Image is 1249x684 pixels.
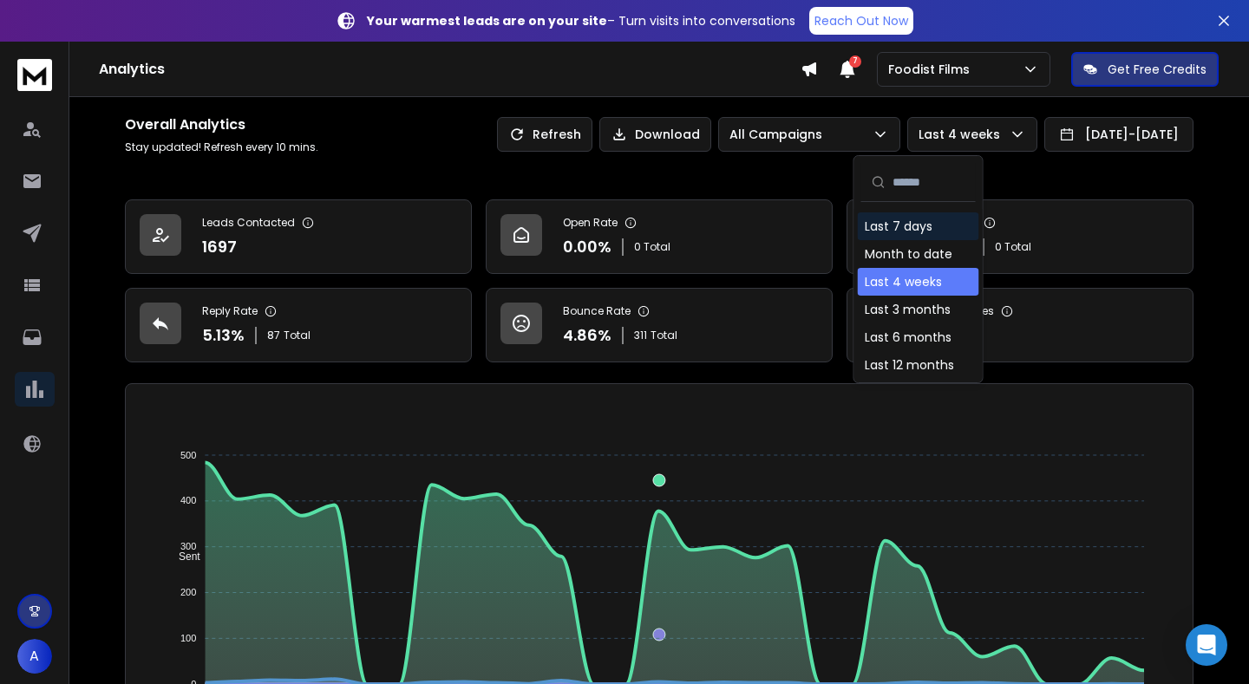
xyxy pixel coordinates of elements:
strong: Your warmest leads are on your site [367,12,607,29]
p: Bounce Rate [563,304,631,318]
tspan: 200 [180,587,196,597]
p: 0.00 % [563,235,611,259]
tspan: 400 [180,496,196,506]
a: Bounce Rate4.86%311Total [486,288,833,362]
div: Last 6 months [865,329,951,346]
p: Foodist Films [888,61,977,78]
div: Last 12 months [865,356,954,374]
p: 5.13 % [202,323,245,348]
tspan: 100 [180,633,196,643]
tspan: 300 [180,541,196,551]
button: A [17,639,52,674]
a: Reach Out Now [809,7,913,35]
button: [DATE]-[DATE] [1044,117,1193,152]
span: Total [284,329,311,342]
p: All Campaigns [729,126,829,143]
a: Reply Rate5.13%87Total [125,288,472,362]
div: Last 4 weeks [865,273,942,290]
button: Refresh [497,117,592,152]
span: Total [651,329,677,342]
div: Last 7 days [865,218,932,235]
button: Download [599,117,711,152]
p: Stay updated! Refresh every 10 mins. [125,140,318,154]
div: Month to date [865,245,952,263]
div: Open Intercom Messenger [1186,624,1227,666]
p: Reach Out Now [814,12,908,29]
a: Leads Contacted1697 [125,199,472,274]
p: – Turn visits into conversations [367,12,795,29]
span: Sent [166,550,200,563]
p: Refresh [533,126,581,143]
h1: Analytics [99,59,801,80]
span: 87 [267,329,280,342]
img: logo [17,59,52,91]
p: Last 4 weeks [919,126,1007,143]
a: Click Rate0.00%0 Total [847,199,1193,274]
tspan: 500 [180,450,196,460]
p: 0 Total [634,240,670,254]
p: Get Free Credits [1108,61,1206,78]
div: Last 3 months [865,301,951,318]
p: Reply Rate [202,304,258,318]
p: Download [635,126,700,143]
span: 7 [849,55,861,68]
p: 0 Total [995,240,1031,254]
p: 4.86 % [563,323,611,348]
button: Get Free Credits [1071,52,1219,87]
a: Opportunities0$0 [847,288,1193,362]
p: Leads Contacted [202,216,295,230]
p: 1697 [202,235,237,259]
h1: Overall Analytics [125,114,318,135]
span: 311 [634,329,647,342]
a: Open Rate0.00%0 Total [486,199,833,274]
p: Open Rate [563,216,618,230]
